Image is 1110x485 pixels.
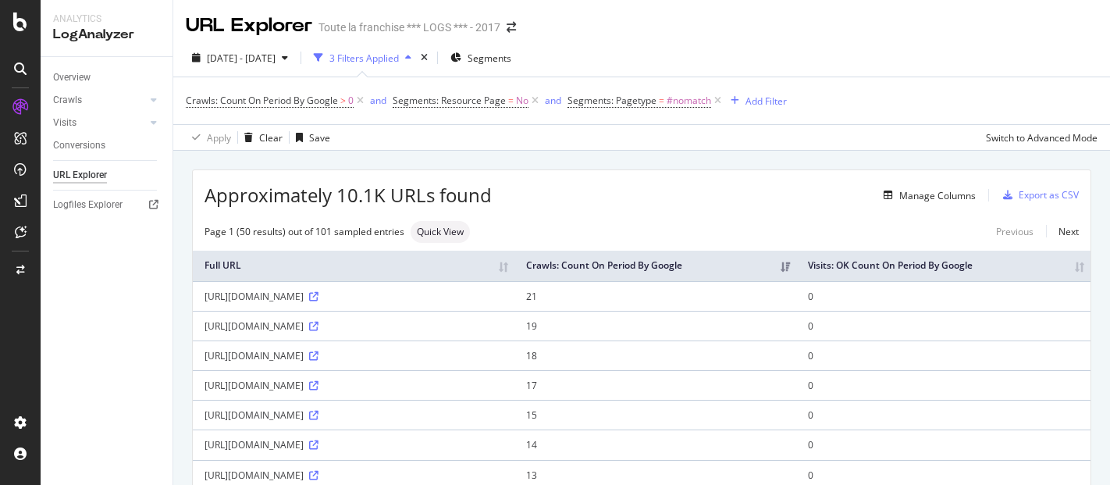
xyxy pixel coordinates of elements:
[1019,188,1079,201] div: Export as CSV
[53,137,162,154] a: Conversions
[340,94,346,107] span: >
[329,52,399,65] div: 3 Filters Applied
[259,131,283,144] div: Clear
[53,197,162,213] a: Logfiles Explorer
[545,94,561,107] div: and
[53,92,146,109] a: Crawls
[370,93,386,108] button: and
[53,167,162,184] a: URL Explorer
[899,189,976,202] div: Manage Columns
[514,281,796,311] td: 21
[567,94,656,107] span: Segments: Pagetype
[514,251,796,281] th: Crawls: Count On Period By Google: activate to sort column ascending
[417,227,464,237] span: Quick View
[205,469,503,482] div: [URL][DOMAIN_NAME]
[205,349,503,362] div: [URL][DOMAIN_NAME]
[205,225,404,238] div: Page 1 (50 results) out of 101 sampled entries
[514,370,796,400] td: 17
[659,94,664,107] span: =
[186,94,338,107] span: Crawls: Count On Period By Google
[508,94,514,107] span: =
[186,45,294,70] button: [DATE] - [DATE]
[53,26,160,44] div: LogAnalyzer
[348,90,354,112] span: 0
[186,12,312,39] div: URL Explorer
[796,400,1090,430] td: 0
[53,197,123,213] div: Logfiles Explorer
[997,183,1079,208] button: Export as CSV
[53,70,162,86] a: Overview
[53,137,105,154] div: Conversions
[1057,432,1094,469] iframe: Intercom live chat
[186,125,231,150] button: Apply
[370,94,386,107] div: and
[514,400,796,430] td: 15
[205,290,503,303] div: [URL][DOMAIN_NAME]
[205,438,503,451] div: [URL][DOMAIN_NAME]
[393,94,506,107] span: Segments: Resource Page
[418,50,431,66] div: times
[318,20,500,35] div: Toute la franchise *** LOGS *** - 2017
[207,131,231,144] div: Apply
[193,251,514,281] th: Full URL: activate to sort column ascending
[411,221,470,243] div: neutral label
[796,311,1090,341] td: 0
[290,125,330,150] button: Save
[724,91,787,110] button: Add Filter
[796,430,1090,459] td: 0
[877,186,976,205] button: Manage Columns
[207,52,276,65] span: [DATE] - [DATE]
[796,281,1090,311] td: 0
[1046,220,1079,243] a: Next
[53,92,82,109] div: Crawls
[308,45,418,70] button: 3 Filters Applied
[796,341,1090,370] td: 0
[53,115,146,131] a: Visits
[514,430,796,459] td: 14
[507,22,516,33] div: arrow-right-arrow-left
[53,12,160,26] div: Analytics
[205,319,503,333] div: [URL][DOMAIN_NAME]
[516,90,528,112] span: No
[205,182,492,209] span: Approximately 10.1K URLs found
[514,341,796,370] td: 18
[53,115,76,131] div: Visits
[238,125,283,150] button: Clear
[53,70,91,86] div: Overview
[205,408,503,422] div: [URL][DOMAIN_NAME]
[309,131,330,144] div: Save
[468,52,511,65] span: Segments
[667,90,711,112] span: #nomatch
[796,251,1090,281] th: Visits: OK Count On Period By Google: activate to sort column ascending
[980,125,1098,150] button: Switch to Advanced Mode
[205,379,503,392] div: [URL][DOMAIN_NAME]
[53,167,107,184] div: URL Explorer
[986,131,1098,144] div: Switch to Advanced Mode
[545,93,561,108] button: and
[796,370,1090,400] td: 0
[514,311,796,341] td: 19
[745,95,787,108] div: Add Filter
[444,45,518,70] button: Segments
